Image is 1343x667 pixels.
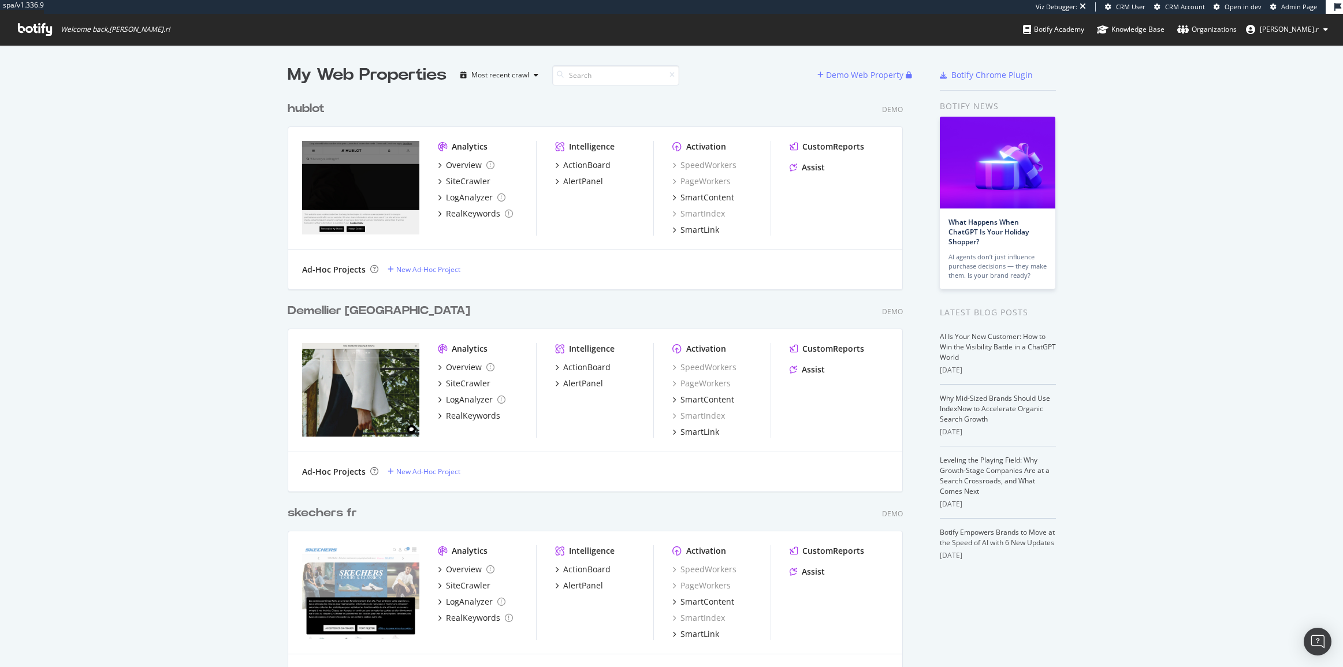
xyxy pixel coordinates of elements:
a: Botify Empowers Brands to Move at the Speed of AI with 6 New Updates [940,527,1055,547]
div: hublot [288,100,325,117]
div: New Ad-Hoc Project [396,264,460,274]
a: SpeedWorkers [672,159,736,171]
div: RealKeywords [446,208,500,219]
a: AlertPanel [555,580,603,591]
a: AI Is Your New Customer: How to Win the Visibility Battle in a ChatGPT World [940,331,1056,362]
div: Activation [686,141,726,152]
div: RealKeywords [446,612,500,624]
div: Assist [802,364,825,375]
div: Analytics [452,141,488,152]
div: Overview [446,362,482,373]
div: Analytics [452,343,488,355]
a: Demo Web Property [817,70,906,80]
div: My Web Properties [288,64,447,87]
a: PageWorkers [672,580,731,591]
div: Ad-Hoc Projects [302,466,366,478]
div: Overview [446,159,482,171]
a: SiteCrawler [438,378,490,389]
div: LogAnalyzer [446,394,493,405]
div: Assist [802,566,825,577]
a: Knowledge Base [1097,14,1165,45]
img: skechers fr [302,545,419,639]
div: AlertPanel [563,580,603,591]
div: Demo [882,307,903,316]
a: SmartLink [672,426,719,438]
div: CustomReports [802,343,864,355]
div: Botify news [940,100,1056,113]
div: [DATE] [940,550,1056,561]
div: SmartContent [680,596,734,608]
span: CRM Account [1165,2,1205,11]
a: SiteCrawler [438,176,490,187]
button: Most recent crawl [456,66,543,84]
a: SiteCrawler [438,580,490,591]
div: Overview [446,564,482,575]
div: Ad-Hoc Projects [302,264,366,275]
a: Assist [790,162,825,173]
a: AlertPanel [555,176,603,187]
a: Botify Chrome Plugin [940,69,1033,81]
img: Demellier London [302,343,419,437]
a: LogAnalyzer [438,394,505,405]
div: SmartLink [680,224,719,236]
div: PageWorkers [672,176,731,187]
div: Demo Web Property [826,69,903,81]
a: SmartContent [672,394,734,405]
span: CRM User [1116,2,1145,11]
a: skechers fr [288,505,362,521]
div: Activation [686,545,726,557]
div: Analytics [452,545,488,557]
span: Welcome back, [PERSON_NAME].r ! [61,25,170,34]
a: CustomReports [790,545,864,557]
span: Open in dev [1225,2,1262,11]
a: CustomReports [790,343,864,355]
div: SmartLink [680,426,719,438]
button: Demo Web Property [817,66,906,84]
div: Organizations [1177,24,1237,35]
div: CustomReports [802,545,864,557]
div: SmartIndex [672,612,725,624]
a: Overview [438,564,494,575]
a: SpeedWorkers [672,564,736,575]
a: New Ad-Hoc Project [388,264,460,274]
span: Admin Page [1281,2,1317,11]
div: Knowledge Base [1097,24,1165,35]
a: CustomReports [790,141,864,152]
div: SmartLink [680,628,719,640]
div: SiteCrawler [446,176,490,187]
div: CustomReports [802,141,864,152]
div: ActionBoard [563,564,611,575]
a: CRM Account [1154,2,1205,12]
div: SmartContent [680,192,734,203]
div: Open Intercom Messenger [1304,628,1331,655]
div: SmartContent [680,394,734,405]
a: Organizations [1177,14,1237,45]
div: ActionBoard [563,159,611,171]
a: SmartIndex [672,410,725,422]
a: RealKeywords [438,612,513,624]
a: SmartIndex [672,208,725,219]
a: SmartLink [672,224,719,236]
div: Intelligence [569,343,615,355]
div: PageWorkers [672,378,731,389]
a: hublot [288,100,329,117]
a: SmartContent [672,596,734,608]
div: Demo [882,105,903,114]
span: arthur.r [1260,24,1319,34]
a: RealKeywords [438,410,500,422]
div: AlertPanel [563,176,603,187]
img: hublot [302,141,419,234]
a: Open in dev [1214,2,1262,12]
div: LogAnalyzer [446,192,493,203]
div: SpeedWorkers [672,362,736,373]
a: Assist [790,364,825,375]
a: Leveling the Playing Field: Why Growth-Stage Companies Are at a Search Crossroads, and What Comes... [940,455,1050,496]
a: RealKeywords [438,208,513,219]
a: ActionBoard [555,159,611,171]
a: Overview [438,362,494,373]
div: SiteCrawler [446,580,490,591]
